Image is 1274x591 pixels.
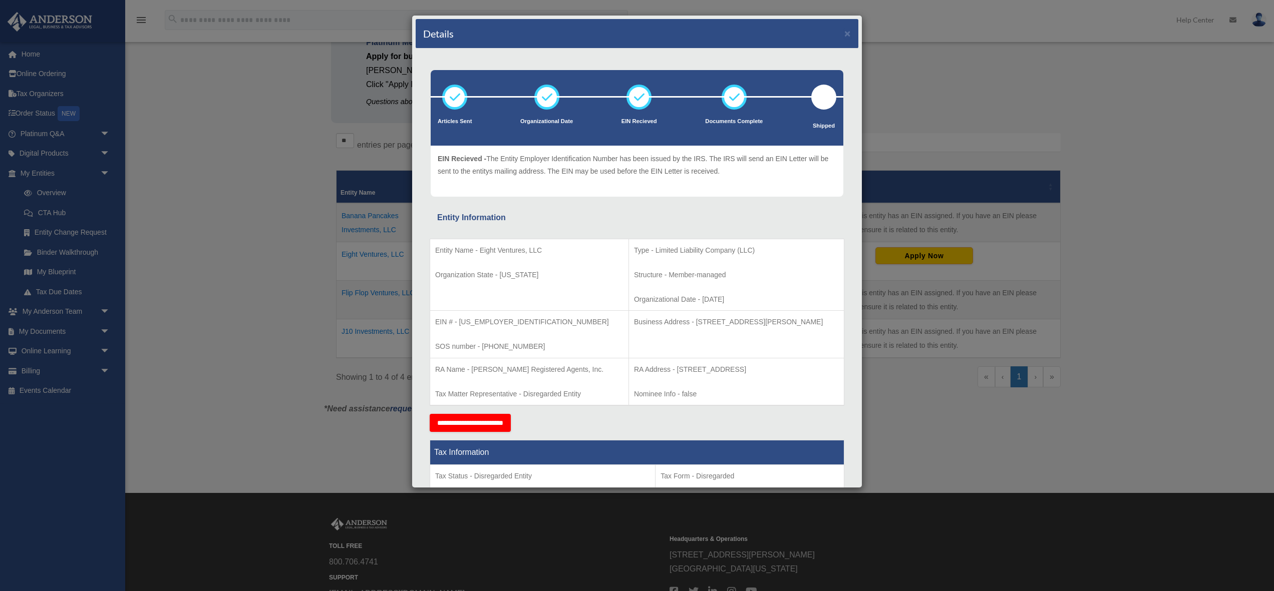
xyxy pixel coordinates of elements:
[435,269,623,281] p: Organization State - [US_STATE]
[430,440,844,465] th: Tax Information
[634,388,839,400] p: Nominee Info - false
[438,117,472,127] p: Articles Sent
[435,470,650,482] p: Tax Status - Disregarded Entity
[634,269,839,281] p: Structure - Member-managed
[435,363,623,376] p: RA Name - [PERSON_NAME] Registered Agents, Inc.
[705,117,763,127] p: Documents Complete
[634,293,839,306] p: Organizational Date - [DATE]
[634,244,839,257] p: Type - Limited Liability Company (LLC)
[438,153,836,177] p: The Entity Employer Identification Number has been issued by the IRS. The IRS will send an EIN Le...
[430,465,656,539] td: Tax Period Type - Calendar Year
[435,316,623,328] p: EIN # - [US_EMPLOYER_IDENTIFICATION_NUMBER]
[438,155,486,163] span: EIN Recieved -
[621,117,657,127] p: EIN Recieved
[423,27,454,41] h4: Details
[634,363,839,376] p: RA Address - [STREET_ADDRESS]
[437,211,837,225] div: Entity Information
[435,340,623,353] p: SOS number - [PHONE_NUMBER]
[811,121,836,131] p: Shipped
[661,470,839,482] p: Tax Form - Disregarded
[520,117,573,127] p: Organizational Date
[634,316,839,328] p: Business Address - [STREET_ADDRESS][PERSON_NAME]
[435,244,623,257] p: Entity Name - Eight Ventures, LLC
[844,28,851,39] button: ×
[435,388,623,400] p: Tax Matter Representative - Disregarded Entity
